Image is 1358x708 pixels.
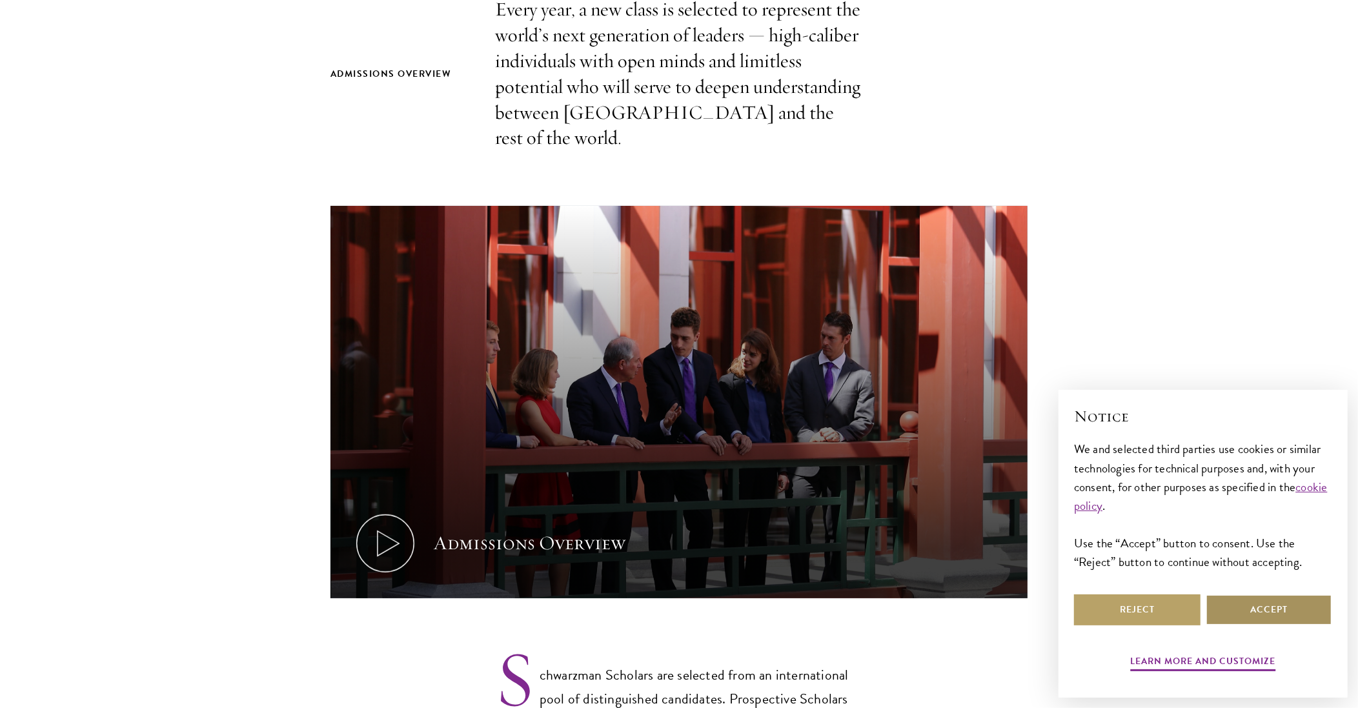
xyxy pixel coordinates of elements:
[1074,405,1332,427] h2: Notice
[1074,478,1328,515] a: cookie policy
[1074,440,1332,571] div: We and selected third parties use cookies or similar technologies for technical purposes and, wit...
[1074,594,1201,625] button: Reject
[330,206,1028,598] button: Admissions Overview
[434,531,625,556] div: Admissions Overview
[330,66,469,82] h2: Admissions Overview
[1206,594,1332,625] button: Accept
[1131,653,1276,673] button: Learn more and customize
